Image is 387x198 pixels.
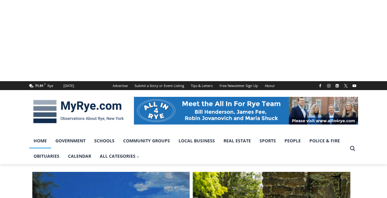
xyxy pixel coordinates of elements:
a: All Categories [95,148,144,164]
a: Government [51,133,90,148]
span: 71.91 [35,83,43,88]
span: All Categories [100,153,140,160]
div: Rye [47,83,53,89]
nav: Primary Navigation [29,133,347,164]
a: X [342,82,349,89]
a: Sports [255,133,280,148]
a: Community Groups [119,133,174,148]
a: Tips & Letters [187,81,216,90]
a: YouTube [351,82,358,89]
a: Linkedin [333,82,341,89]
a: Real Estate [219,133,255,148]
span: F [44,82,46,86]
img: All in for Rye [134,97,358,125]
img: MyRye.com [29,96,128,128]
a: People [280,133,305,148]
div: [DATE] [63,83,74,89]
a: Obituaries [29,148,64,164]
a: Submit a Story or Event Listing [131,81,187,90]
a: Instagram [325,82,333,89]
a: Facebook [316,82,324,89]
nav: Secondary Navigation [109,81,278,90]
a: Calendar [64,148,95,164]
button: View Search Form [347,143,358,154]
a: Local Business [174,133,219,148]
a: Home [29,133,51,148]
a: Advertise [109,81,131,90]
a: Police & Fire [305,133,344,148]
a: About [261,81,278,90]
a: Schools [90,133,119,148]
a: Free Newsletter Sign Up [216,81,261,90]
